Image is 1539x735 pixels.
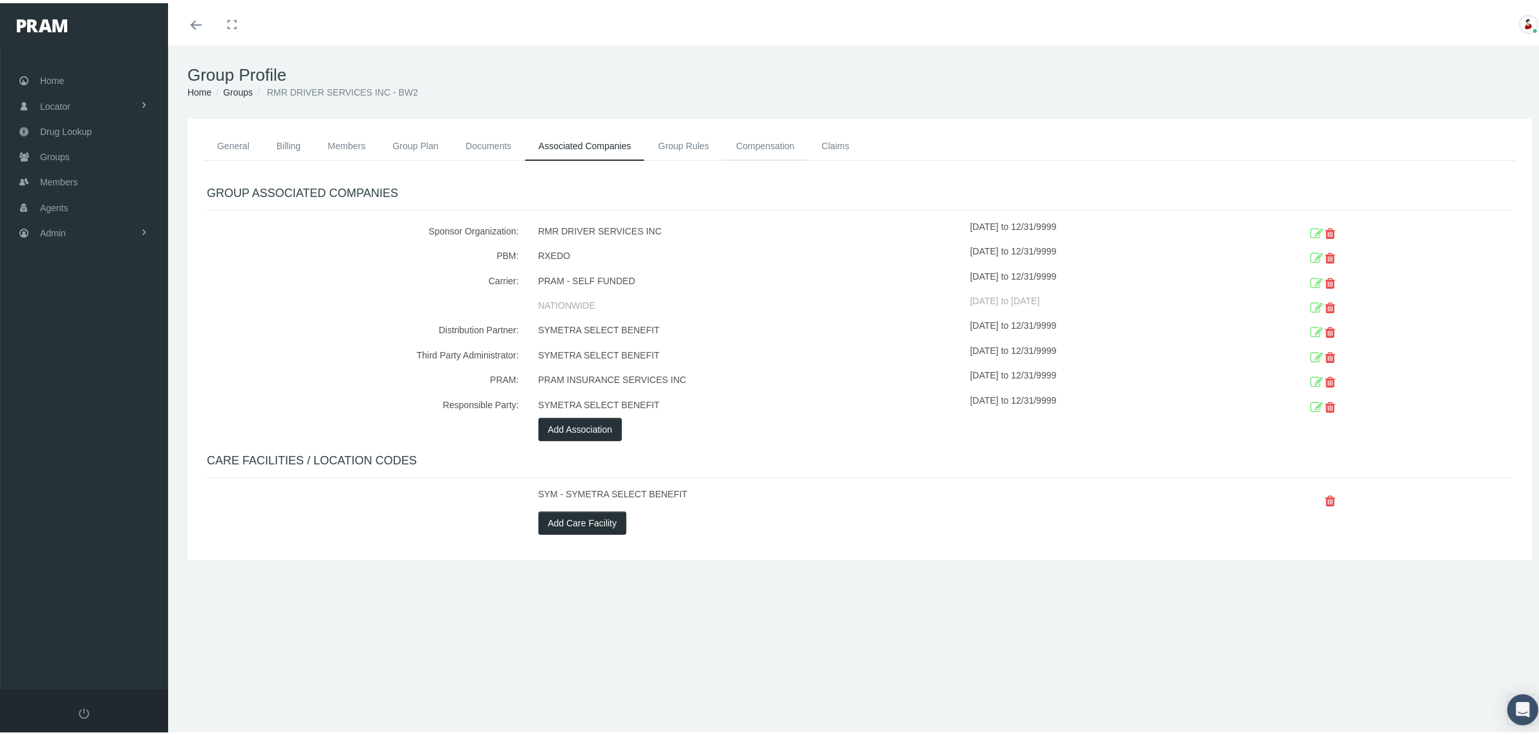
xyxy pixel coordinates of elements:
[40,218,66,242] span: Admin
[529,340,970,365] div: SYMETRA SELECT BENEFIT
[970,365,1235,389] div: [DATE] to 12/31/9999
[808,129,863,157] a: Claims
[267,84,418,94] span: RMR DRIVER SERVICES INC - BW2
[17,16,67,29] img: PRAM_20_x_78.png
[197,266,529,291] div: Carrier:
[538,508,627,532] button: Add Care Facility
[538,415,622,438] button: Add Association
[197,340,529,365] div: Third Party Administrator:
[40,192,69,217] span: Agents
[452,129,525,157] a: Documents
[970,315,1235,340] div: [DATE] to 12/31/9999
[529,484,970,508] div: SYM - SYMETRA SELECT BENEFIT
[197,241,529,265] div: PBM:
[970,266,1235,291] div: [DATE] to 12/31/9999
[197,315,529,340] div: Distribution Partner:
[197,216,529,241] div: Sponsor Organization:
[40,141,70,166] span: Groups
[314,129,379,157] a: Members
[40,65,64,90] span: Home
[529,365,970,389] div: PRAM INSURANCE SERVICES INC
[723,129,808,157] a: Compensation
[970,216,1235,241] div: [DATE] to 12/31/9999
[1519,12,1538,31] img: S_Profile_Picture_701.jpg
[970,241,1235,265] div: [DATE] to 12/31/9999
[529,291,970,315] div: NATIONWIDE
[204,129,263,157] a: General
[187,62,1532,82] h1: Group Profile
[223,84,253,94] a: Groups
[207,183,1512,198] h4: GROUP ASSOCIATED COMPANIES
[197,365,529,389] div: PRAM:
[970,390,1235,415] div: [DATE] to 12/31/9999
[644,129,723,157] a: Group Rules
[529,216,970,241] div: RMR DRIVER SERVICES INC
[970,340,1235,365] div: [DATE] to 12/31/9999
[970,291,1235,315] div: [DATE] to [DATE]
[263,129,314,157] a: Billing
[529,266,970,291] div: PRAM - SELF FUNDED
[529,241,970,265] div: RXEDO
[207,451,1512,465] h4: CARE FACILITIES / LOCATION CODES
[40,91,70,116] span: Locator
[379,129,452,157] a: Group Plan
[529,315,970,340] div: SYMETRA SELECT BENEFIT
[529,390,970,415] div: SYMETRA SELECT BENEFIT
[40,116,92,141] span: Drug Lookup
[40,167,78,191] span: Members
[197,390,529,415] div: Responsible Party:
[187,84,211,94] a: Home
[525,129,644,158] a: Associated Companies
[1507,691,1538,722] div: Open Intercom Messenger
